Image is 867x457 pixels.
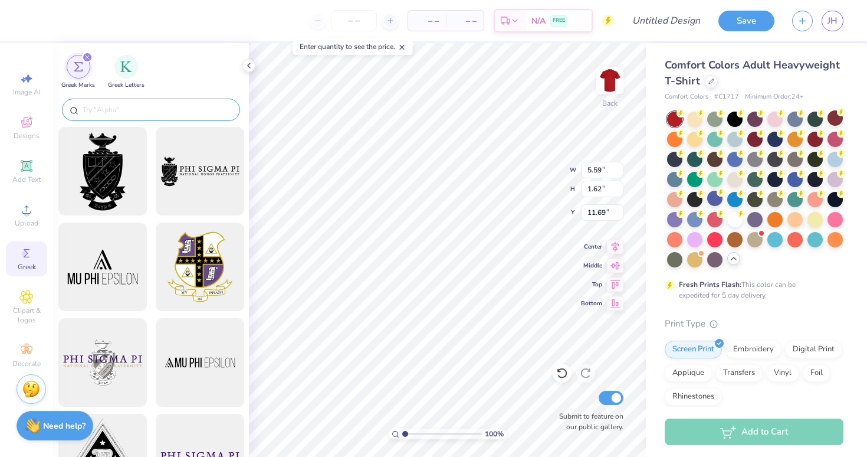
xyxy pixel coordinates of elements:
[602,98,618,109] div: Back
[581,280,602,289] span: Top
[766,364,799,382] div: Vinyl
[18,262,36,272] span: Greek
[581,299,602,308] span: Bottom
[13,87,41,97] span: Image AI
[665,364,712,382] div: Applique
[665,341,722,358] div: Screen Print
[12,175,41,184] span: Add Text
[581,243,602,251] span: Center
[12,359,41,368] span: Decorate
[74,62,83,71] img: Greek Marks Image
[14,131,40,141] span: Designs
[822,11,843,31] a: JH
[665,92,708,102] span: Comfort Colors
[61,55,95,90] button: filter button
[531,15,546,27] span: N/A
[745,92,804,102] span: Minimum Order: 24 +
[293,38,413,55] div: Enter quantity to see the price.
[715,364,763,382] div: Transfers
[15,218,38,228] span: Upload
[714,92,739,102] span: # C1717
[43,420,86,432] strong: Need help?
[61,55,95,90] div: filter for Greek Marks
[61,81,95,90] span: Greek Marks
[665,317,843,331] div: Print Type
[108,81,144,90] span: Greek Letters
[81,104,232,116] input: Try "Alpha"
[553,17,565,25] span: FREE
[623,9,710,32] input: Untitled Design
[718,11,774,31] button: Save
[553,411,623,432] label: Submit to feature on our public gallery.
[598,68,622,92] img: Back
[6,306,47,325] span: Clipart & logos
[827,14,838,28] span: JH
[453,15,477,27] span: – –
[331,10,377,31] input: – –
[108,55,144,90] button: filter button
[108,55,144,90] div: filter for Greek Letters
[725,341,781,358] div: Embroidery
[785,341,842,358] div: Digital Print
[120,61,132,73] img: Greek Letters Image
[665,388,722,406] div: Rhinestones
[415,15,439,27] span: – –
[485,429,504,439] span: 100 %
[803,364,830,382] div: Foil
[679,280,741,289] strong: Fresh Prints Flash:
[665,58,840,88] span: Comfort Colors Adult Heavyweight T-Shirt
[581,262,602,270] span: Middle
[679,279,824,301] div: This color can be expedited for 5 day delivery.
